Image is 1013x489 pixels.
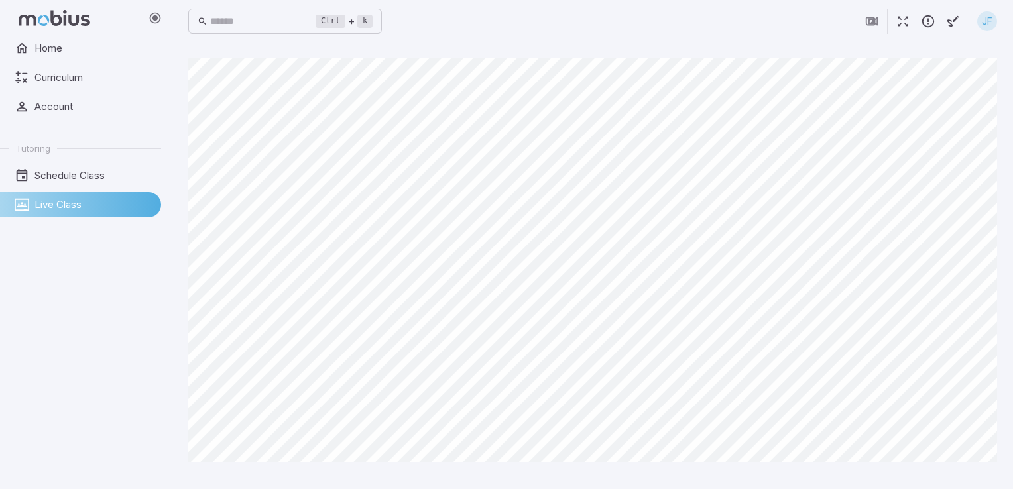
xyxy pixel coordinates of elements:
[16,142,50,154] span: Tutoring
[357,15,373,28] kbd: k
[34,168,152,183] span: Schedule Class
[34,197,152,212] span: Live Class
[977,11,997,31] div: JF
[34,70,152,85] span: Curriculum
[890,9,916,34] button: Fullscreen Game
[316,13,373,29] div: +
[916,9,941,34] button: Report an Issue
[34,41,152,56] span: Home
[941,9,966,34] button: Start Drawing on Questions
[316,15,345,28] kbd: Ctrl
[859,9,884,34] button: Join in Zoom Client
[34,99,152,114] span: Account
